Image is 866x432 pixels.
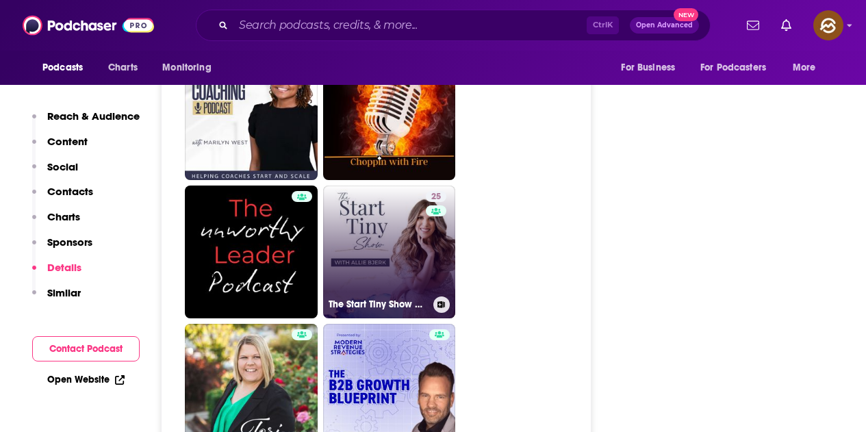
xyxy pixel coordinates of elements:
[47,160,78,173] p: Social
[813,10,843,40] img: User Profile
[47,110,140,123] p: Reach & Audience
[611,55,692,81] button: open menu
[233,14,587,36] input: Search podcasts, credits, & more...
[431,190,441,204] span: 25
[42,58,83,77] span: Podcasts
[47,261,81,274] p: Details
[32,286,81,312] button: Similar
[99,55,146,81] a: Charts
[47,135,88,148] p: Content
[108,58,138,77] span: Charts
[741,14,765,37] a: Show notifications dropdown
[700,58,766,77] span: For Podcasters
[47,374,125,385] a: Open Website
[32,236,92,261] button: Sponsors
[691,55,786,81] button: open menu
[32,160,78,186] button: Social
[185,48,318,181] a: 3
[32,185,93,210] button: Contacts
[33,55,101,81] button: open menu
[329,298,428,310] h3: The Start Tiny Show with [PERSON_NAME]
[426,191,446,202] a: 25
[621,58,675,77] span: For Business
[783,55,833,81] button: open menu
[153,55,229,81] button: open menu
[32,110,140,135] button: Reach & Audience
[47,185,93,198] p: Contacts
[636,22,693,29] span: Open Advanced
[162,58,211,77] span: Monitoring
[23,12,154,38] img: Podchaser - Follow, Share and Rate Podcasts
[793,58,816,77] span: More
[630,17,699,34] button: Open AdvancedNew
[32,261,81,286] button: Details
[196,10,711,41] div: Search podcasts, credits, & more...
[813,10,843,40] button: Show profile menu
[32,135,88,160] button: Content
[776,14,797,37] a: Show notifications dropdown
[47,286,81,299] p: Similar
[323,186,456,318] a: 25The Start Tiny Show with [PERSON_NAME]
[587,16,619,34] span: Ctrl K
[47,236,92,249] p: Sponsors
[674,8,698,21] span: New
[813,10,843,40] span: Logged in as hey85204
[32,336,140,361] button: Contact Podcast
[47,210,80,223] p: Charts
[32,210,80,236] button: Charts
